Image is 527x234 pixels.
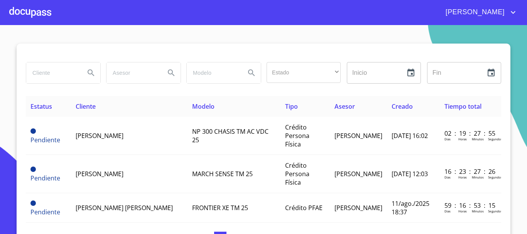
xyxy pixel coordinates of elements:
span: Crédito PFAE [285,204,323,212]
p: 16 : 23 : 27 : 26 [444,167,497,176]
p: Segundos [488,175,502,179]
input: search [187,62,239,83]
p: Minutos [472,175,484,179]
span: Pendiente [30,200,36,206]
span: Cliente [76,102,96,111]
button: Search [82,64,100,82]
span: [PERSON_NAME] [440,6,508,19]
span: FRONTIER XE TM 25 [192,204,248,212]
span: [PERSON_NAME] [334,170,382,178]
span: Pendiente [30,174,60,182]
p: Horas [458,209,467,213]
span: Pendiente [30,136,60,144]
p: Dias [444,137,451,141]
span: [PERSON_NAME] [334,131,382,140]
p: Horas [458,175,467,179]
button: Search [162,64,181,82]
button: account of current user [440,6,518,19]
span: Creado [392,102,413,111]
div: ​ [267,62,341,83]
span: Tipo [285,102,298,111]
p: Minutos [472,209,484,213]
p: 02 : 19 : 27 : 55 [444,129,497,138]
input: search [106,62,159,83]
span: Modelo [192,102,215,111]
span: Asesor [334,102,355,111]
span: Estatus [30,102,52,111]
span: NP 300 CHASIS TM AC VDC 25 [192,127,269,144]
p: Segundos [488,137,502,141]
span: Pendiente [30,167,36,172]
p: Minutos [472,137,484,141]
span: [PERSON_NAME] [334,204,382,212]
span: 11/ago./2025 18:37 [392,199,429,216]
p: Dias [444,175,451,179]
span: [DATE] 12:03 [392,170,428,178]
p: 59 : 16 : 53 : 15 [444,201,497,210]
p: Dias [444,209,451,213]
span: [PERSON_NAME] [PERSON_NAME] [76,204,173,212]
button: Search [242,64,261,82]
span: [DATE] 16:02 [392,131,428,140]
span: Tiempo total [444,102,481,111]
span: Pendiente [30,128,36,134]
span: [PERSON_NAME] [76,131,123,140]
span: [PERSON_NAME] [76,170,123,178]
span: Crédito Persona Física [285,161,309,187]
span: MARCH SENSE TM 25 [192,170,253,178]
p: Horas [458,137,467,141]
p: Segundos [488,209,502,213]
input: search [26,62,79,83]
span: Crédito Persona Física [285,123,309,148]
span: Pendiente [30,208,60,216]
